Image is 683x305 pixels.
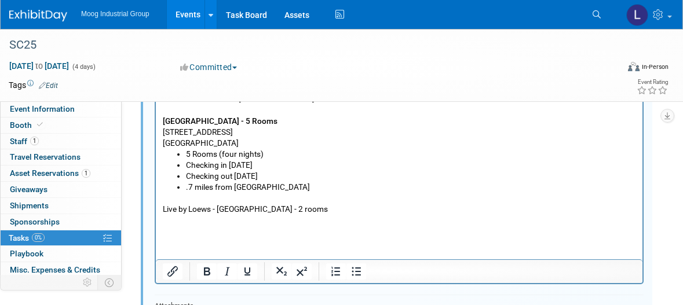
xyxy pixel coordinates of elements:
[1,117,121,133] a: Booth
[176,61,242,73] button: Committed
[1,246,121,262] a: Playbook
[10,201,49,210] span: Shipments
[10,217,60,226] span: Sponsorships
[628,62,640,71] img: Format-Inperson.png
[9,79,58,91] td: Tags
[71,63,96,71] span: (4 days)
[10,120,45,130] span: Booth
[1,182,121,197] a: Giveaways
[272,263,291,280] button: Subscript
[10,137,39,146] span: Staff
[34,61,45,71] span: to
[5,35,604,56] div: SC25
[217,263,237,280] button: Italic
[326,263,346,280] button: Numbered list
[81,10,149,18] span: Moog Industrial Group
[1,214,121,230] a: Sponsorships
[1,166,121,181] a: Asset Reservations1
[82,169,90,178] span: 1
[346,263,366,280] button: Bullet list
[10,249,43,258] span: Playbook
[637,79,668,85] div: Event Rating
[1,134,121,149] a: Staff1
[10,152,81,161] span: Travel Reservations
[566,60,669,78] div: Event Format
[163,263,182,280] button: Insert/edit link
[1,262,121,278] a: Misc. Expenses & Credits
[10,104,75,113] span: Event Information
[1,149,121,165] a: Travel Reservations
[9,61,70,71] span: [DATE] [DATE]
[10,265,100,274] span: Misc. Expenses & Credits
[98,275,122,290] td: Toggle Event Tabs
[1,101,121,117] a: Event Information
[238,263,257,280] button: Underline
[626,4,648,26] img: Laura Reilly
[37,122,43,128] i: Booth reservation complete
[78,275,98,290] td: Personalize Event Tab Strip
[1,230,121,246] a: Tasks0%
[30,137,39,145] span: 1
[292,263,312,280] button: Superscript
[32,233,45,242] span: 0%
[10,168,90,178] span: Asset Reservations
[9,10,67,21] img: ExhibitDay
[1,198,121,214] a: Shipments
[641,63,669,71] div: In-Person
[39,82,58,90] a: Edit
[197,263,217,280] button: Bold
[9,233,45,242] span: Tasks
[156,23,642,259] iframe: Rich Text Area
[10,185,48,194] span: Giveaways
